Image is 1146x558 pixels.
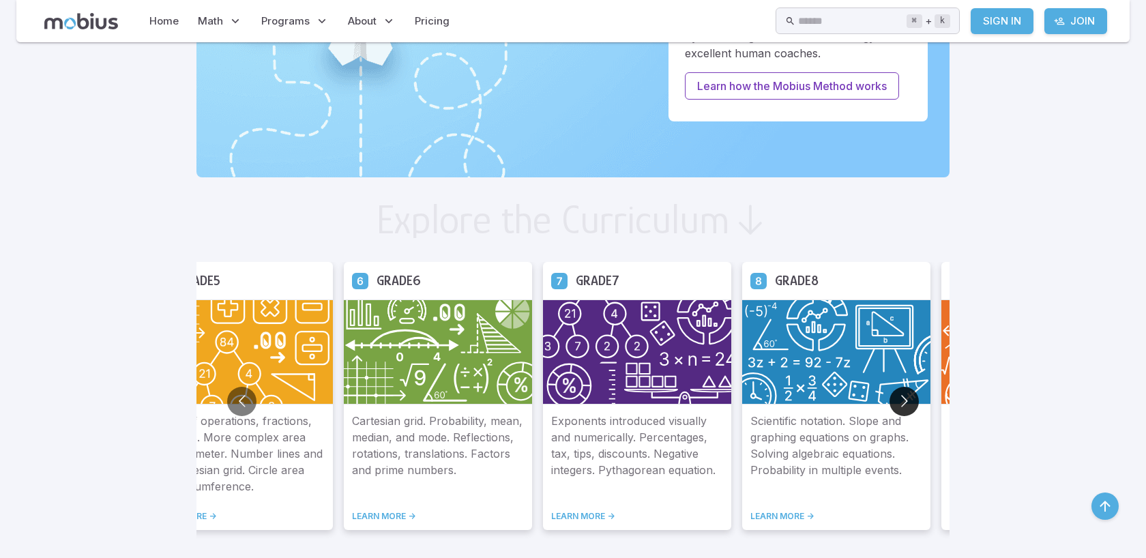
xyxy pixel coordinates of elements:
h5: Grade 5 [177,270,220,291]
kbd: k [935,14,950,28]
a: Grade 8 [750,272,767,289]
img: Grade 5 [145,299,333,405]
img: Grade 7 [543,299,731,405]
div: + [907,13,950,29]
p: Order of operations, fractions, decimals. More complex area and perimeter. Number lines and the c... [153,413,325,495]
span: About [348,14,377,29]
a: Sign In [971,8,1033,34]
span: Programs [261,14,310,29]
h5: Grade 8 [775,270,819,291]
a: Learn how the Mobius Method works [685,72,899,100]
a: Grade 7 [551,272,568,289]
a: Home [145,5,183,37]
a: Pricing [411,5,454,37]
h2: Explore the Curriculum [376,199,730,240]
button: Go to previous slide [227,387,256,416]
h5: Grade 6 [377,270,421,291]
span: Math [198,14,223,29]
a: LEARN MORE -> [750,511,922,522]
img: Grade 8 [742,299,930,405]
img: Grade 9 [941,299,1130,405]
img: Grade 6 [344,299,532,405]
p: Cartesian grid. Probability, mean, median, and mode. Reflections, rotations, translations. Factor... [352,413,524,495]
h5: Grade 7 [576,270,619,291]
p: Scientific notation. Slope and graphing equations on graphs. Solving algebraic equations. Probabi... [750,413,922,495]
a: LEARN MORE -> [352,511,524,522]
a: LEARN MORE -> [153,511,325,522]
p: Learn how the Mobius Method works [697,78,887,94]
a: LEARN MORE -> [551,511,723,522]
a: Join [1044,8,1107,34]
p: Exponents introduced visually and numerically. Percentages, tax, tips, discounts. Negative intege... [551,413,723,495]
button: Go to next slide [890,387,919,416]
a: Grade 6 [352,272,368,289]
kbd: ⌘ [907,14,922,28]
